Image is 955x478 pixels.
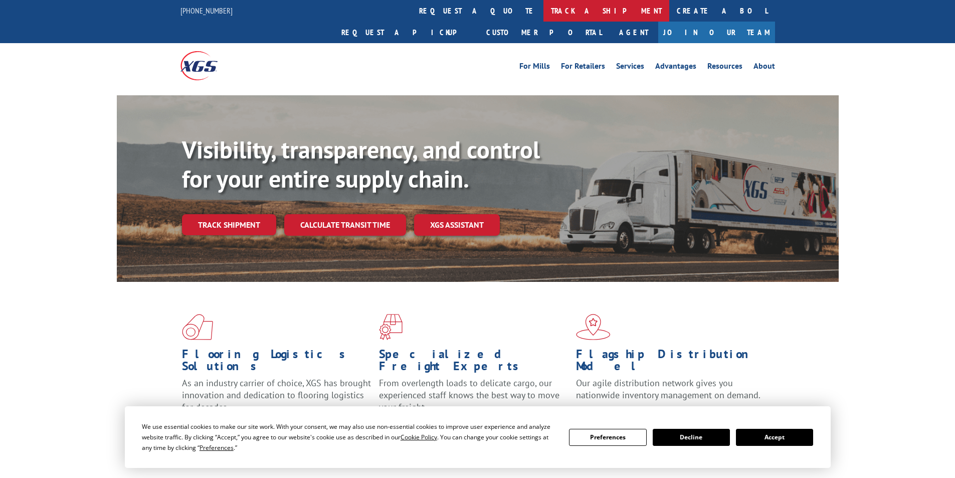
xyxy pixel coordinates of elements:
button: Accept [736,429,813,446]
a: Resources [707,62,742,73]
button: Decline [653,429,730,446]
span: Preferences [200,443,234,452]
a: Services [616,62,644,73]
a: Join Our Team [658,22,775,43]
span: As an industry carrier of choice, XGS has brought innovation and dedication to flooring logistics... [182,377,371,413]
h1: Flooring Logistics Solutions [182,348,371,377]
span: Cookie Policy [401,433,437,441]
a: Calculate transit time [284,214,406,236]
h1: Flagship Distribution Model [576,348,766,377]
a: [PHONE_NUMBER] [180,6,233,16]
h1: Specialized Freight Experts [379,348,568,377]
div: Cookie Consent Prompt [125,406,831,468]
a: About [753,62,775,73]
img: xgs-icon-focused-on-flooring-red [379,314,403,340]
a: XGS ASSISTANT [414,214,500,236]
b: Visibility, transparency, and control for your entire supply chain. [182,134,540,194]
a: For Retailers [561,62,605,73]
a: Agent [609,22,658,43]
button: Preferences [569,429,646,446]
a: Request a pickup [334,22,479,43]
img: xgs-icon-flagship-distribution-model-red [576,314,611,340]
img: xgs-icon-total-supply-chain-intelligence-red [182,314,213,340]
div: We use essential cookies to make our site work. With your consent, we may also use non-essential ... [142,421,557,453]
a: For Mills [519,62,550,73]
p: From overlength loads to delicate cargo, our experienced staff knows the best way to move your fr... [379,377,568,422]
a: Track shipment [182,214,276,235]
span: Our agile distribution network gives you nationwide inventory management on demand. [576,377,760,401]
a: Customer Portal [479,22,609,43]
a: Advantages [655,62,696,73]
